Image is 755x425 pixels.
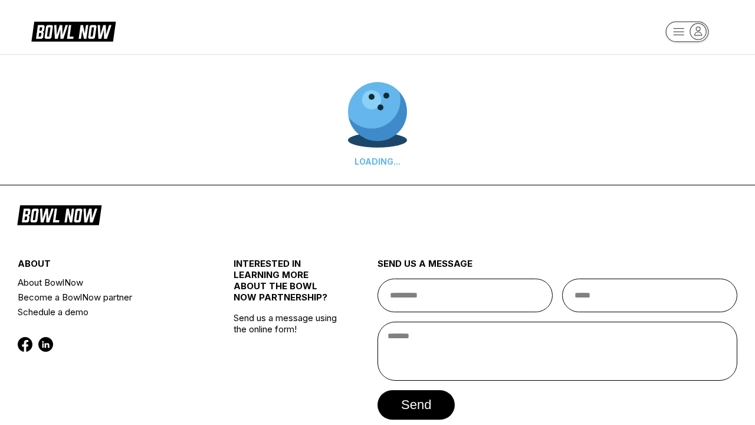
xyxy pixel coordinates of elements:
[18,290,198,305] a: Become a BowlNow partner
[348,156,407,166] div: LOADING...
[234,258,342,312] div: INTERESTED IN LEARNING MORE ABOUT THE BOWL NOW PARTNERSHIP?
[18,305,198,319] a: Schedule a demo
[377,390,455,420] button: send
[18,258,198,275] div: about
[377,258,737,279] div: send us a message
[18,275,198,290] a: About BowlNow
